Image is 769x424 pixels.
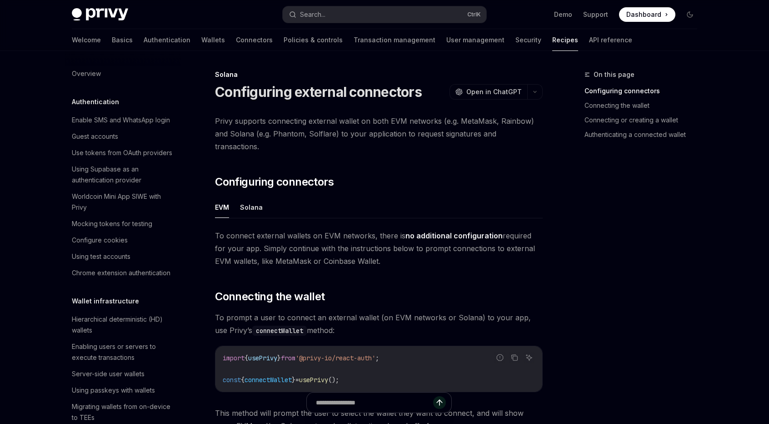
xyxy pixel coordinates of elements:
button: Search...CtrlK [283,6,486,23]
div: Enable SMS and WhatsApp login [72,115,170,126]
a: Security [515,29,541,51]
div: Using passkeys with wallets [72,385,155,396]
code: connectWallet [252,326,307,336]
span: import [223,354,245,362]
a: Transaction management [354,29,435,51]
a: Dashboard [619,7,675,22]
button: Solana [240,197,263,218]
div: Enabling users or servers to execute transactions [72,341,175,363]
span: usePrivy [299,376,328,384]
h5: Authentication [72,96,119,107]
a: Authenticating a connected wallet [584,127,704,142]
a: Authentication [144,29,190,51]
a: Enable SMS and WhatsApp login [65,112,181,128]
a: Guest accounts [65,128,181,145]
span: Privy supports connecting external wallet on both EVM networks (e.g. MetaMask, Rainbow) and Solan... [215,115,543,153]
strong: no additional configuration [405,231,503,240]
a: Chrome extension authentication [65,265,181,281]
span: { [245,354,248,362]
a: Worldcoin Mini App SIWE with Privy [65,188,181,216]
a: Using passkeys with wallets [65,382,181,399]
div: Search... [300,9,325,20]
a: Using test accounts [65,248,181,265]
button: Send message [433,396,446,409]
button: Open in ChatGPT [449,84,527,100]
div: Using Supabase as an authentication provider [72,164,175,186]
div: Overview [72,68,101,79]
a: Configuring connectors [584,84,704,98]
a: Connectors [236,29,273,51]
div: Server-side user wallets [72,368,145,379]
span: } [292,376,295,384]
a: Enabling users or servers to execute transactions [65,338,181,366]
span: connectWallet [245,376,292,384]
span: const [223,376,241,384]
div: Mocking tokens for testing [72,218,152,229]
button: EVM [215,197,229,218]
span: { [241,376,245,384]
a: Policies & controls [284,29,343,51]
div: Worldcoin Mini App SIWE with Privy [72,191,175,213]
a: Mocking tokens for testing [65,216,181,232]
span: (); [328,376,339,384]
div: Solana [215,70,543,79]
span: On this page [594,69,634,80]
span: Dashboard [626,10,661,19]
button: Ask AI [523,352,535,363]
div: Use tokens from OAuth providers [72,147,172,158]
a: API reference [589,29,632,51]
div: Using test accounts [72,251,130,262]
a: Recipes [552,29,578,51]
a: Hierarchical deterministic (HD) wallets [65,311,181,338]
button: Report incorrect code [494,352,506,363]
span: } [277,354,281,362]
span: To prompt a user to connect an external wallet (on EVM networks or Solana) to your app, use Privy... [215,311,543,337]
span: To connect external wallets on EVM networks, there is required for your app. Simply continue with... [215,229,543,268]
span: usePrivy [248,354,277,362]
button: Toggle dark mode [683,7,697,22]
div: Guest accounts [72,131,118,142]
span: Open in ChatGPT [466,87,522,96]
a: Basics [112,29,133,51]
a: Connecting or creating a wallet [584,113,704,127]
span: Ctrl K [467,11,481,18]
a: Welcome [72,29,101,51]
a: Wallets [201,29,225,51]
h1: Configuring external connectors [215,84,422,100]
h5: Wallet infrastructure [72,296,139,307]
div: Configure cookies [72,235,128,246]
span: ; [375,354,379,362]
span: Connecting the wallet [215,289,325,304]
span: from [281,354,295,362]
a: User management [446,29,504,51]
span: = [295,376,299,384]
a: Using Supabase as an authentication provider [65,161,181,188]
div: Migrating wallets from on-device to TEEs [72,401,175,423]
span: '@privy-io/react-auth' [295,354,375,362]
div: Hierarchical deterministic (HD) wallets [72,314,175,336]
a: Server-side user wallets [65,366,181,382]
a: Configure cookies [65,232,181,248]
div: Chrome extension authentication [72,268,170,278]
button: Copy the contents from the code block [509,352,520,363]
a: Overview [65,66,181,82]
input: Ask a question... [316,393,433,413]
a: Demo [554,10,572,19]
img: dark logo [72,8,128,21]
a: Support [583,10,608,19]
a: Use tokens from OAuth providers [65,145,181,161]
a: Connecting the wallet [584,98,704,113]
span: Configuring connectors [215,175,334,189]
